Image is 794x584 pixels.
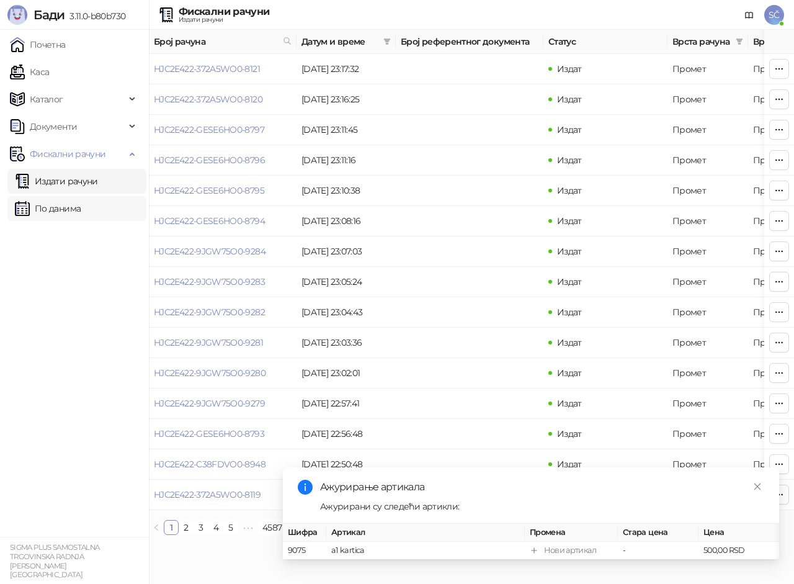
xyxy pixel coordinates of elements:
[297,297,396,328] td: [DATE] 23:04:43
[149,419,297,449] td: HJC2E422-GESE6HO0-8793
[297,84,396,115] td: [DATE] 23:16:25
[557,246,582,257] span: Издат
[154,489,261,500] a: HJC2E422-372A5WO0-8119
[149,520,164,535] button: left
[736,38,743,45] span: filter
[618,542,698,560] td: -
[544,544,596,557] div: Нови артикал
[154,398,265,409] a: HJC2E422-9JGW75O0-9279
[149,297,297,328] td: HJC2E422-9JGW75O0-9282
[557,398,582,409] span: Издат
[149,358,297,389] td: HJC2E422-9JGW75O0-9280
[149,449,297,480] td: HJC2E422-C38FDVO0-8948
[223,520,238,535] li: 5
[525,524,618,542] th: Промена
[297,206,396,236] td: [DATE] 23:08:16
[557,459,582,470] span: Издат
[557,337,582,348] span: Издат
[733,32,746,51] span: filter
[667,84,748,115] td: Промет
[154,155,265,166] a: HJC2E422-GESE6HO0-8796
[764,5,784,25] span: SČ
[194,520,208,535] li: 3
[557,63,582,74] span: Издат
[283,524,326,542] th: Шифра
[739,5,759,25] a: Документација
[154,185,264,196] a: HJC2E422-GESE6HO0-8795
[672,35,731,48] span: Врста рачуна
[543,30,667,54] th: Статус
[297,449,396,480] td: [DATE] 22:50:48
[154,307,265,318] a: HJC2E422-9JGW75O0-9282
[154,35,278,48] span: Број рачуна
[618,524,698,542] th: Стара цена
[667,115,748,145] td: Промет
[667,328,748,358] td: Промет
[667,145,748,176] td: Промет
[297,358,396,389] td: [DATE] 23:02:01
[30,87,63,112] span: Каталог
[149,54,297,84] td: HJC2E422-372A5WO0-8121
[179,521,193,534] a: 2
[149,389,297,419] td: HJC2E422-9JGW75O0-9279
[667,236,748,267] td: Промет
[149,328,297,358] td: HJC2E422-9JGW75O0-9281
[33,7,65,22] span: Бади
[667,30,748,54] th: Врста рачуна
[194,521,208,534] a: 3
[154,94,262,105] a: HJC2E422-372A5WO0-8120
[30,114,77,139] span: Документи
[15,169,98,194] a: Издати рачуни
[149,236,297,267] td: HJC2E422-9JGW75O0-9284
[149,115,297,145] td: HJC2E422-GESE6HO0-8797
[10,543,100,579] small: SIGMA PLUS SAMOSTALNA TRGOVINSKA RADNJA [PERSON_NAME] [GEOGRAPHIC_DATA]
[557,307,582,318] span: Издат
[10,32,66,57] a: Почетна
[297,236,396,267] td: [DATE] 23:07:03
[164,520,179,535] li: 1
[10,60,49,84] a: Каса
[30,142,105,166] span: Фискални рачуни
[238,520,258,535] li: Следећих 5 Страна
[297,389,396,419] td: [DATE] 22:57:41
[283,542,326,560] td: 9075
[326,542,525,560] td: a1 kartica
[557,276,582,287] span: Издат
[154,276,265,287] a: HJC2E422-9JGW75O0-9283
[557,155,582,166] span: Издат
[65,11,125,22] span: 3.11.0-b80b730
[154,428,264,439] a: HJC2E422-GESE6HO0-8793
[667,358,748,389] td: Промет
[154,63,260,74] a: HJC2E422-372A5WO0-8121
[557,185,582,196] span: Издат
[320,500,764,513] div: Ажурирани су следећи артикли:
[557,94,582,105] span: Издат
[320,480,764,495] div: Ажурирање артикала
[557,367,582,379] span: Издат
[297,115,396,145] td: [DATE] 23:11:45
[154,367,265,379] a: HJC2E422-9JGW75O0-9280
[667,297,748,328] td: Промет
[667,176,748,206] td: Промет
[667,449,748,480] td: Промет
[149,520,164,535] li: Претходна страна
[238,520,258,535] span: •••
[209,521,223,534] a: 4
[326,524,525,542] th: Артикал
[164,521,178,534] a: 1
[557,124,582,135] span: Издат
[698,524,779,542] th: Цена
[667,419,748,449] td: Промет
[208,520,223,535] li: 4
[297,328,396,358] td: [DATE] 23:03:36
[149,480,297,510] td: HJC2E422-372A5WO0-8119
[224,521,238,534] a: 5
[667,267,748,297] td: Промет
[154,337,263,348] a: HJC2E422-9JGW75O0-9281
[667,54,748,84] td: Промет
[297,176,396,206] td: [DATE] 23:10:38
[301,35,378,48] span: Датум и време
[383,38,391,45] span: filter
[381,32,393,51] span: filter
[7,5,27,25] img: Logo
